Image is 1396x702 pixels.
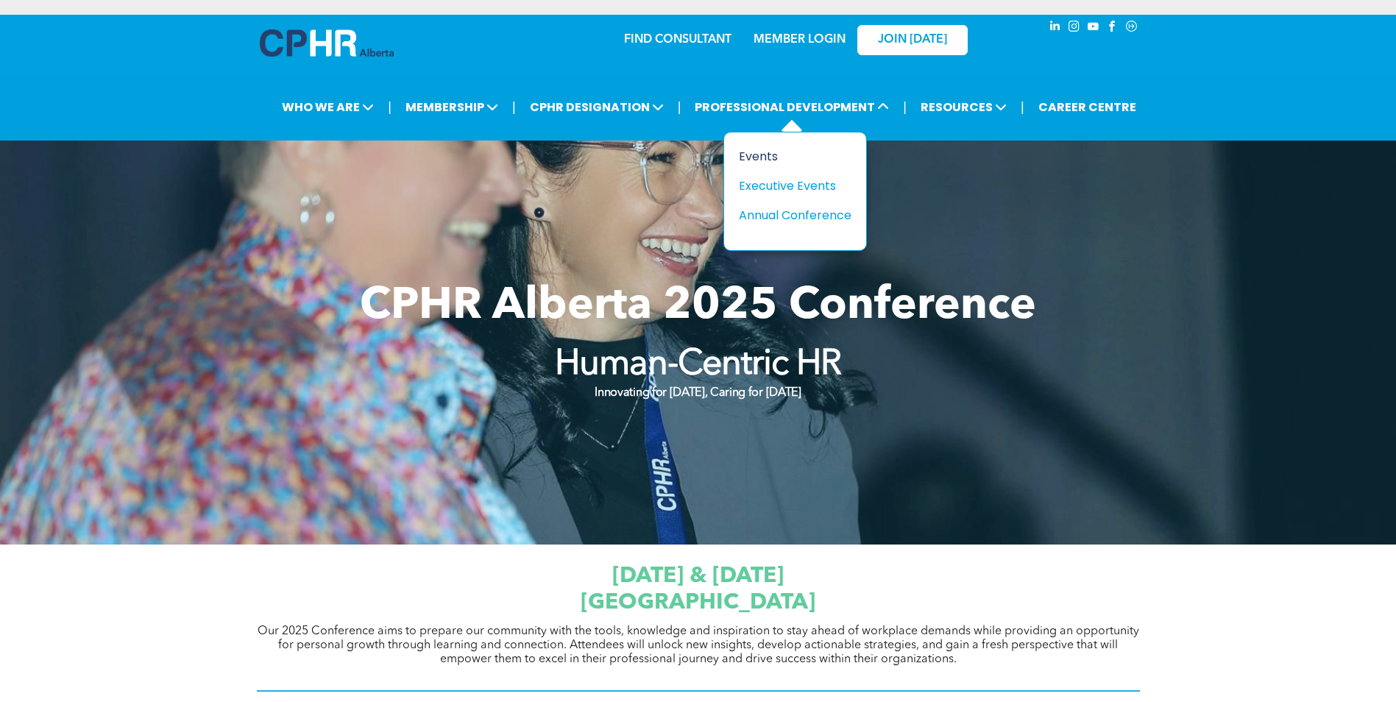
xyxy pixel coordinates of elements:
a: instagram [1066,18,1083,38]
a: facebook [1105,18,1121,38]
a: Social network [1124,18,1140,38]
strong: Innovating for [DATE], Caring for [DATE] [595,387,801,399]
a: linkedin [1047,18,1063,38]
a: Executive Events [739,177,851,195]
span: Our 2025 Conference aims to prepare our community with the tools, knowledge and inspiration to st... [258,625,1139,665]
span: MEMBERSHIP [401,93,503,121]
a: Annual Conference [739,206,851,224]
img: A blue and white logo for cp alberta [260,29,394,57]
li: | [388,92,391,122]
li: | [903,92,907,122]
a: JOIN [DATE] [857,25,968,55]
a: Events [739,147,851,166]
div: Annual Conference [739,206,840,224]
span: JOIN [DATE] [878,33,947,47]
span: PROFESSIONAL DEVELOPMENT [690,93,893,121]
strong: Human-Centric HR [555,347,842,383]
span: RESOURCES [916,93,1011,121]
div: Events [739,147,840,166]
li: | [678,92,681,122]
span: [GEOGRAPHIC_DATA] [581,592,815,614]
a: FIND CONSULTANT [624,34,731,46]
a: CAREER CENTRE [1034,93,1141,121]
li: | [512,92,516,122]
span: CPHR DESIGNATION [525,93,668,121]
span: WHO WE ARE [277,93,378,121]
li: | [1021,92,1024,122]
span: [DATE] & [DATE] [612,565,784,587]
a: youtube [1085,18,1102,38]
span: CPHR Alberta 2025 Conference [360,285,1036,329]
a: MEMBER LOGIN [754,34,846,46]
div: Executive Events [739,177,840,195]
